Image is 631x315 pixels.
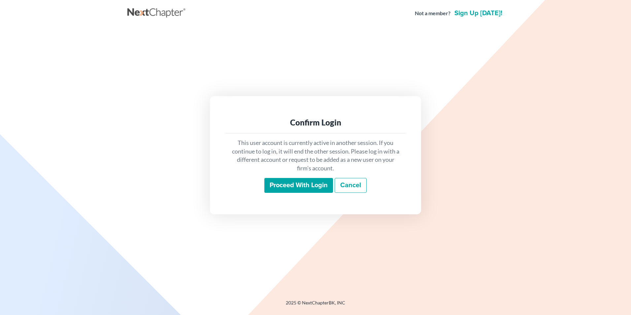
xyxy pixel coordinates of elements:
strong: Not a member? [415,10,450,17]
a: Sign up [DATE]! [453,10,504,17]
a: Cancel [335,178,367,193]
p: This user account is currently active in another session. If you continue to log in, it will end ... [231,139,400,173]
div: 2025 © NextChapterBK, INC [127,299,504,311]
input: Proceed with login [264,178,333,193]
div: Confirm Login [231,117,400,128]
